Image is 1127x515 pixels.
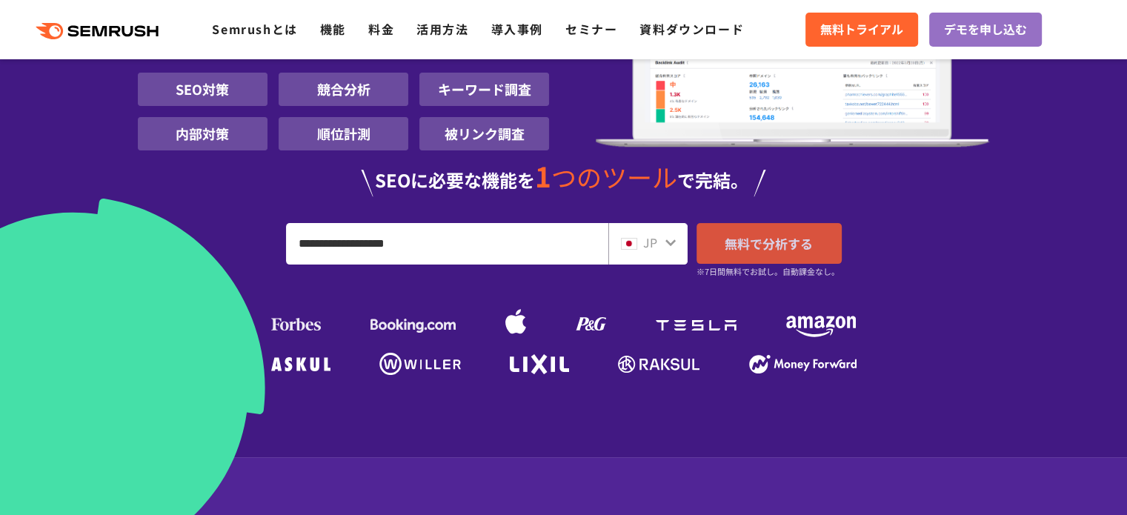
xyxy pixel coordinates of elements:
[279,117,408,150] li: 順位計測
[320,20,346,38] a: 機能
[491,20,543,38] a: 導入事例
[419,117,549,150] li: 被リンク調査
[697,265,840,279] small: ※7日間無料でお試し。自動課金なし。
[138,162,990,196] div: SEOに必要な機能を
[643,233,657,251] span: JP
[944,20,1027,39] span: デモを申し込む
[535,156,551,196] span: 1
[565,20,617,38] a: セミナー
[287,224,608,264] input: URL、キーワードを入力してください
[368,20,394,38] a: 料金
[677,167,748,193] span: で完結。
[639,20,744,38] a: 資料ダウンロード
[138,117,267,150] li: 内部対策
[725,234,813,253] span: 無料で分析する
[416,20,468,38] a: 活用方法
[551,159,677,195] span: つのツール
[697,223,842,264] a: 無料で分析する
[279,73,408,106] li: 競合分析
[820,20,903,39] span: 無料トライアル
[138,73,267,106] li: SEO対策
[805,13,918,47] a: 無料トライアル
[212,20,297,38] a: Semrushとは
[419,73,549,106] li: キーワード調査
[929,13,1042,47] a: デモを申し込む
